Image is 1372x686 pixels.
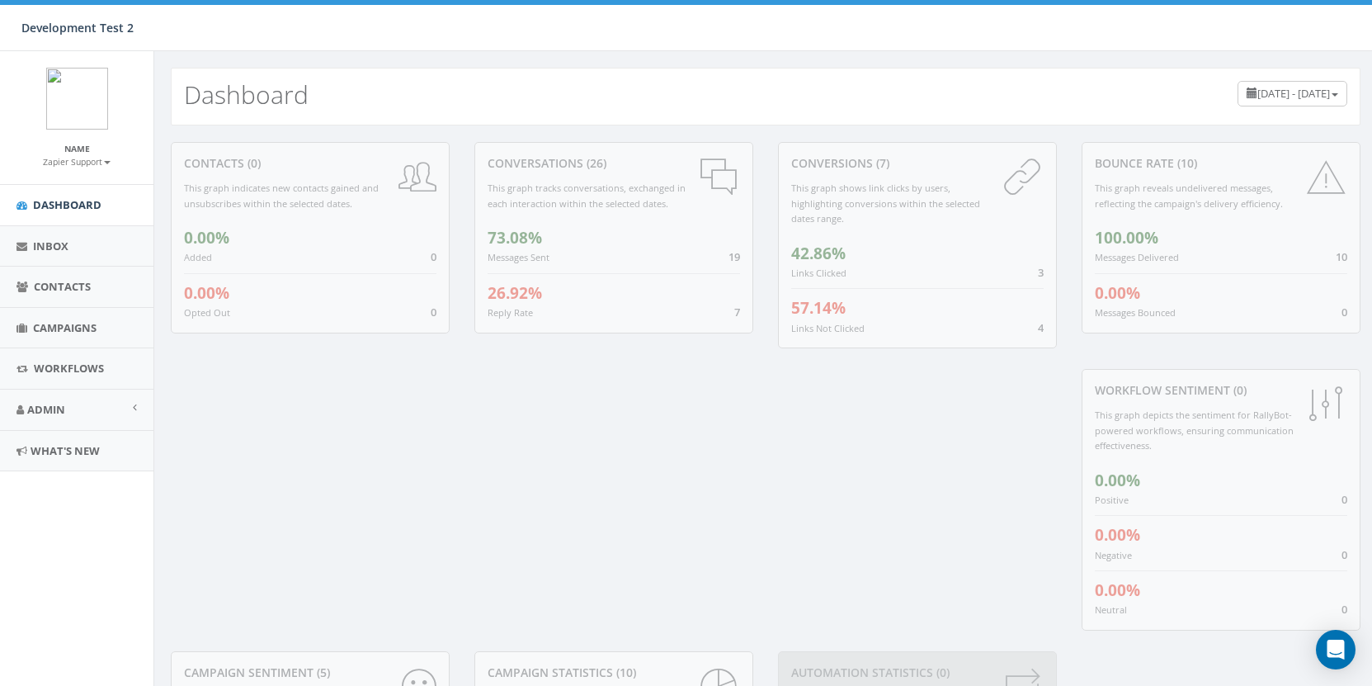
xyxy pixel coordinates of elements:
div: Campaign Statistics [488,665,740,681]
small: Messages Delivered [1095,251,1179,263]
small: This graph shows link clicks by users, highlighting conversions within the selected dates range. [791,182,980,225]
span: (0) [1230,382,1247,398]
span: 0.00% [1095,470,1140,491]
span: 0.00% [184,282,229,304]
div: Bounce Rate [1095,155,1347,172]
small: Zapier Support [43,156,111,168]
small: Messages Sent [488,251,549,263]
span: 26.92% [488,282,542,304]
small: Neutral [1095,603,1127,616]
small: This graph tracks conversations, exchanged in each interaction within the selected dates. [488,182,686,210]
span: 7 [734,305,740,319]
span: Workflows [34,361,104,376]
h2: Dashboard [184,81,309,108]
small: Positive [1095,494,1129,506]
small: Opted Out [184,306,230,319]
span: 0.00% [1095,282,1140,304]
span: Inbox [33,239,68,253]
span: (0) [244,155,261,171]
span: Admin [27,402,65,417]
span: 0.00% [1095,580,1140,601]
span: 0 [1341,305,1347,319]
span: 0 [431,305,436,319]
span: 3 [1038,265,1044,280]
span: 42.86% [791,243,846,264]
span: 4 [1038,320,1044,335]
span: What's New [31,443,100,458]
span: 0 [1341,492,1347,507]
small: Messages Bounced [1095,306,1176,319]
img: logo.png [46,68,108,130]
span: Development Test 2 [21,20,134,35]
small: Reply Rate [488,306,533,319]
small: Links Clicked [791,267,846,279]
div: Automation Statistics [791,665,1044,681]
span: 0 [1341,602,1347,617]
span: 100.00% [1095,227,1158,248]
span: [DATE] - [DATE] [1257,86,1330,101]
span: (5) [314,665,330,680]
span: Contacts [34,279,91,294]
div: Workflow Sentiment [1095,382,1347,399]
span: (10) [613,665,636,680]
div: Open Intercom Messenger [1316,630,1355,669]
small: Added [184,251,212,263]
div: Campaign Sentiment [184,665,436,681]
span: 0 [1341,547,1347,562]
small: This graph depicts the sentiment for RallyBot-powered workflows, ensuring communication effective... [1095,409,1294,452]
span: 0 [431,249,436,264]
small: This graph indicates new contacts gained and unsubscribes within the selected dates. [184,182,379,210]
span: Campaigns [33,320,97,335]
span: 73.08% [488,227,542,248]
small: This graph reveals undelivered messages, reflecting the campaign's delivery efficiency. [1095,182,1283,210]
span: 57.14% [791,297,846,319]
span: 19 [728,249,740,264]
span: 10 [1336,249,1347,264]
span: Dashboard [33,197,101,212]
span: (26) [583,155,606,171]
small: Name [64,143,90,154]
div: contacts [184,155,436,172]
span: 0.00% [1095,524,1140,546]
span: (10) [1174,155,1197,171]
span: (7) [873,155,889,171]
div: conversions [791,155,1044,172]
span: (0) [933,665,950,680]
small: Negative [1095,549,1132,561]
small: Links Not Clicked [791,322,865,334]
div: conversations [488,155,740,172]
a: Zapier Support [43,154,111,168]
span: 0.00% [184,227,229,248]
